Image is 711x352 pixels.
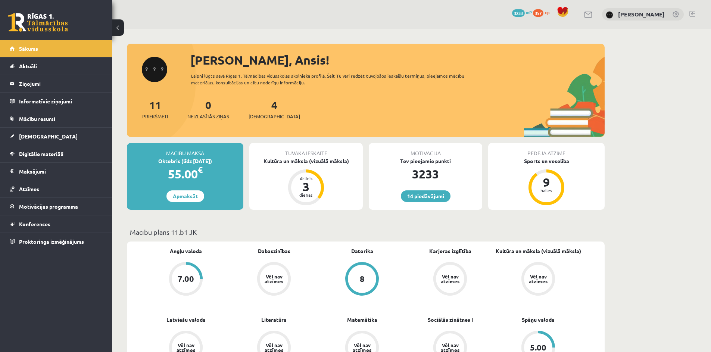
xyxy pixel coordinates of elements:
[429,247,471,255] a: Karjeras izglītība
[187,98,229,120] a: 0Neizlasītās ziņas
[369,165,482,183] div: 3233
[249,143,363,157] div: Tuvākā ieskaite
[249,157,363,165] div: Kultūra un māksla (vizuālā māksla)
[533,9,543,17] span: 357
[10,233,103,250] a: Proktoringa izmēģinājums
[606,11,613,19] img: Ansis Eglājs
[19,75,103,92] legend: Ziņojumi
[19,133,78,140] span: [DEMOGRAPHIC_DATA]
[401,190,450,202] a: 14 piedāvājumi
[522,316,555,324] a: Spāņu valoda
[347,316,377,324] a: Matemātika
[318,262,406,297] a: 8
[10,110,103,127] a: Mācību resursi
[10,163,103,180] a: Maksājumi
[178,275,194,283] div: 7.00
[488,157,605,165] div: Sports un veselība
[166,316,206,324] a: Latviešu valoda
[369,157,482,165] div: Tev pieejamie punkti
[170,247,202,255] a: Angļu valoda
[19,221,50,227] span: Konferences
[261,316,287,324] a: Literatūra
[10,215,103,233] a: Konferences
[10,128,103,145] a: [DEMOGRAPHIC_DATA]
[19,163,103,180] legend: Maksājumi
[127,143,243,157] div: Mācību maksa
[198,164,203,175] span: €
[127,157,243,165] div: Oktobris (līdz [DATE])
[249,157,363,206] a: Kultūra un māksla (vizuālā māksla) Atlicis 3 dienas
[19,115,55,122] span: Mācību resursi
[142,98,168,120] a: 11Priekšmeti
[19,93,103,110] legend: Informatīvie ziņojumi
[10,145,103,162] a: Digitālie materiāli
[19,150,63,157] span: Digitālie materiāli
[191,72,478,86] div: Laipni lūgts savā Rīgas 1. Tālmācības vidusskolas skolnieka profilā. Šeit Tu vari redzēt tuvojošo...
[533,9,553,15] a: 357 xp
[406,262,494,297] a: Vēl nav atzīmes
[10,180,103,197] a: Atzīmes
[19,45,38,52] span: Sākums
[535,188,558,193] div: balles
[10,93,103,110] a: Informatīvie ziņojumi
[428,316,473,324] a: Sociālās zinātnes I
[295,176,317,181] div: Atlicis
[295,181,317,193] div: 3
[258,247,290,255] a: Dabaszinības
[19,63,37,69] span: Aktuāli
[142,113,168,120] span: Priekšmeti
[526,9,532,15] span: mP
[295,193,317,197] div: dienas
[10,57,103,75] a: Aktuāli
[230,262,318,297] a: Vēl nav atzīmes
[351,247,373,255] a: Datorika
[535,176,558,188] div: 9
[488,157,605,206] a: Sports un veselība 9 balles
[10,198,103,215] a: Motivācijas programma
[130,227,602,237] p: Mācību plāns 11.b1 JK
[369,143,482,157] div: Motivācija
[618,10,665,18] a: [PERSON_NAME]
[512,9,532,15] a: 3233 mP
[496,247,581,255] a: Kultūra un māksla (vizuālā māksla)
[440,274,461,284] div: Vēl nav atzīmes
[494,262,582,297] a: Vēl nav atzīmes
[545,9,549,15] span: xp
[19,203,78,210] span: Motivācijas programma
[19,238,84,245] span: Proktoringa izmēģinājums
[249,113,300,120] span: [DEMOGRAPHIC_DATA]
[512,9,525,17] span: 3233
[263,274,284,284] div: Vēl nav atzīmes
[127,165,243,183] div: 55.00
[360,275,365,283] div: 8
[10,40,103,57] a: Sākums
[166,190,204,202] a: Apmaksāt
[488,143,605,157] div: Pēdējā atzīme
[528,274,549,284] div: Vēl nav atzīmes
[142,262,230,297] a: 7.00
[187,113,229,120] span: Neizlasītās ziņas
[8,13,68,32] a: Rīgas 1. Tālmācības vidusskola
[10,75,103,92] a: Ziņojumi
[249,98,300,120] a: 4[DEMOGRAPHIC_DATA]
[19,186,39,192] span: Atzīmes
[530,343,546,352] div: 5.00
[190,51,605,69] div: [PERSON_NAME], Ansis!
